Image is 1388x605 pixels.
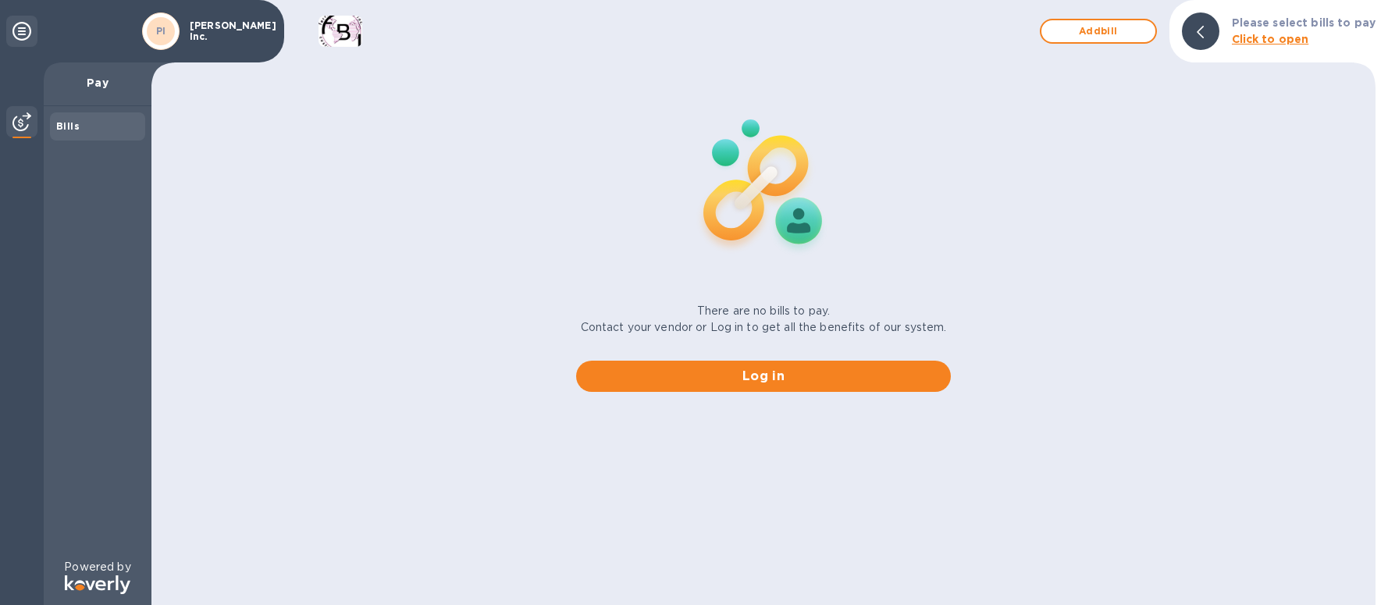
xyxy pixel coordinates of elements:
span: Log in [589,367,938,386]
b: PI [156,25,166,37]
p: [PERSON_NAME] Inc. [190,20,268,42]
p: There are no bills to pay. Contact your vendor or Log in to get all the benefits of our system. [581,303,947,336]
button: Log in [576,361,951,392]
p: Powered by [64,559,130,575]
span: Add bill [1054,22,1143,41]
b: Bills [56,120,80,132]
p: Pay [56,75,139,91]
button: Addbill [1040,19,1157,44]
img: Logo [65,575,130,594]
b: Click to open [1232,33,1309,45]
b: Please select bills to pay [1232,16,1376,29]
